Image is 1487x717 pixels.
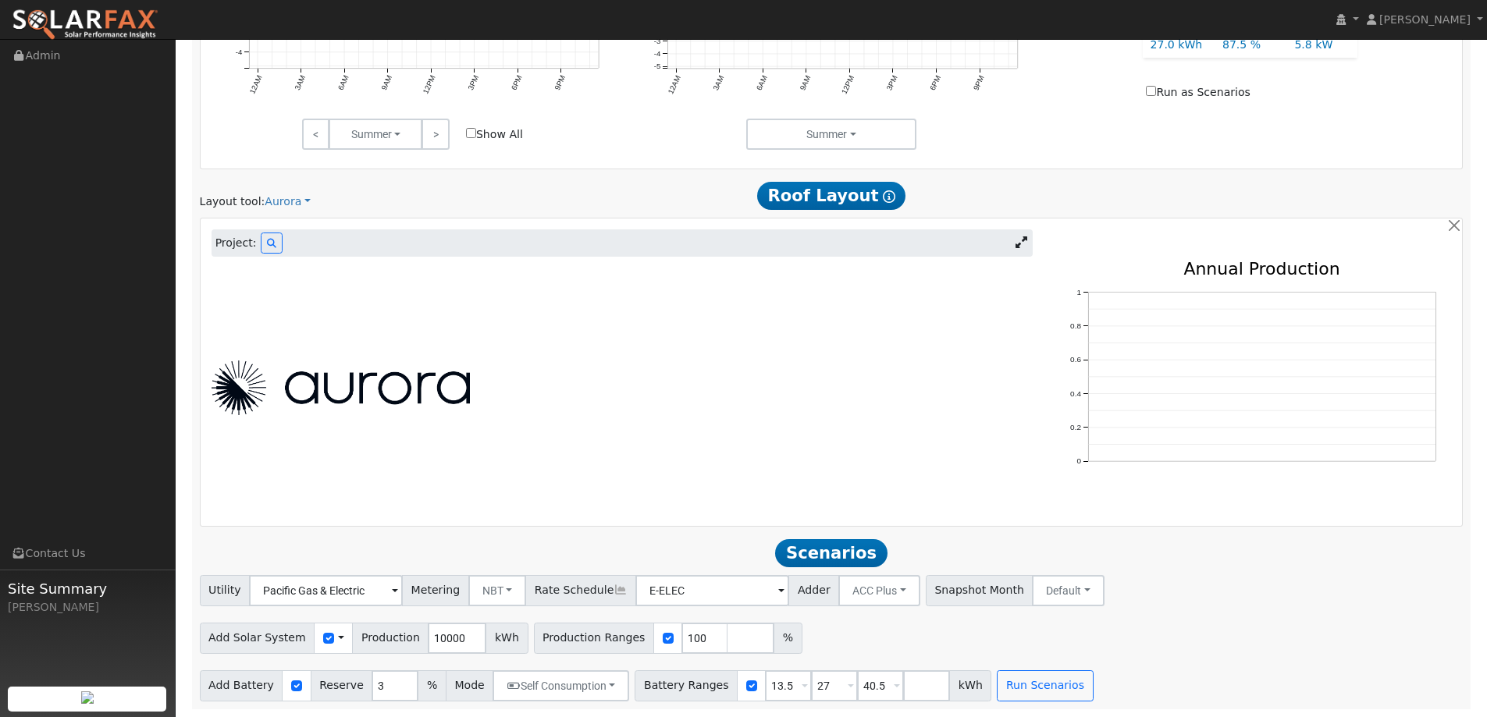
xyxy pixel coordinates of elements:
[352,623,429,654] span: Production
[997,670,1093,701] button: Run Scenarios
[446,670,493,701] span: Mode
[8,578,167,599] span: Site Summary
[200,623,315,654] span: Add Solar System
[215,235,257,251] span: Project:
[1076,457,1081,466] text: 0
[755,73,769,91] text: 6AM
[493,670,629,701] button: Self Consumption
[247,73,264,94] text: 12AM
[1070,356,1081,364] text: 0.6
[200,575,251,606] span: Utility
[486,623,528,654] span: kWh
[510,73,524,91] text: 6PM
[421,73,437,94] text: 12PM
[1070,322,1081,331] text: 0.8
[757,182,906,210] span: Roof Layout
[711,73,725,91] text: 3AM
[212,360,470,415] img: Aurora Logo
[1183,259,1339,279] text: Annual Production
[667,73,683,94] text: 12AM
[534,623,654,654] span: Production Ranges
[525,575,636,606] span: Rate Schedule
[12,9,158,41] img: SolarFax
[654,49,661,58] text: -4
[774,623,802,654] span: %
[788,575,839,606] span: Adder
[1076,288,1081,296] text: 1
[235,48,242,56] text: -4
[949,670,991,701] span: kWh
[654,36,661,44] text: -3
[798,73,812,91] text: 9AM
[654,62,661,70] text: -5
[1070,424,1081,432] text: 0.2
[402,575,469,606] span: Metering
[972,73,986,91] text: 9PM
[746,119,917,150] button: Summer
[775,539,887,567] span: Scenarios
[81,691,94,704] img: retrieve
[329,119,422,150] button: Summer
[8,599,167,616] div: [PERSON_NAME]
[379,73,393,91] text: 9AM
[926,575,1033,606] span: Snapshot Month
[635,670,738,701] span: Battery Ranges
[838,575,920,606] button: ACC Plus
[293,73,307,91] text: 3AM
[336,73,350,91] text: 6AM
[302,119,329,150] a: <
[1214,37,1286,53] div: 87.5 %
[418,670,446,701] span: %
[200,670,283,701] span: Add Battery
[1379,13,1471,26] span: [PERSON_NAME]
[422,119,449,150] a: >
[468,575,527,606] button: NBT
[466,73,480,91] text: 3PM
[466,126,523,143] label: Show All
[928,73,942,91] text: 6PM
[885,73,899,91] text: 3PM
[1146,84,1250,101] label: Run as Scenarios
[1142,37,1214,53] div: 27.0 kWh
[840,73,856,94] text: 12PM
[883,190,895,203] i: Show Help
[1032,575,1105,606] button: Default
[265,193,311,210] a: Aurora
[466,128,476,138] input: Show All
[553,73,567,91] text: 9PM
[249,575,403,606] input: Select a Utility
[1070,389,1081,398] text: 0.4
[1010,232,1033,255] a: Expand Aurora window
[1146,86,1156,96] input: Run as Scenarios
[200,195,265,208] span: Layout tool:
[635,575,789,606] input: Select a Rate Schedule
[311,670,373,701] span: Reserve
[1286,37,1358,53] div: 5.8 kW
